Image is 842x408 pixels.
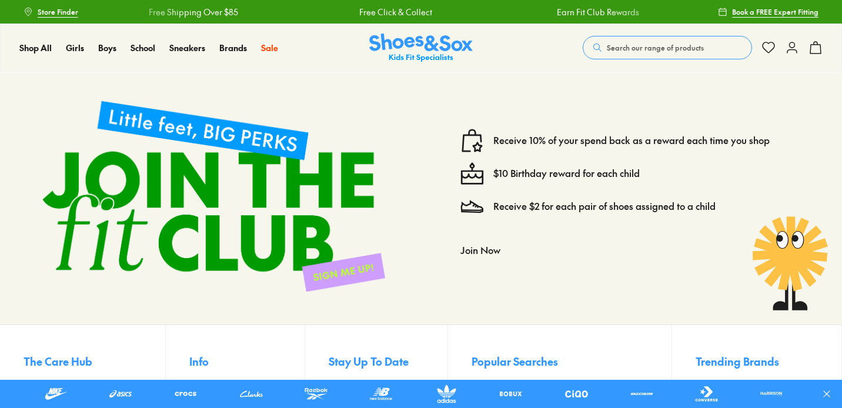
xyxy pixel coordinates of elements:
button: Trending Brands [696,349,818,374]
img: SNS_Logo_Responsive.svg [369,34,473,62]
a: Store Finder [24,1,78,22]
span: The Care Hub [24,353,92,369]
a: Earn Fit Club Rewards [554,6,637,18]
a: Sale [261,42,278,54]
button: Info [189,349,305,374]
a: $10 Birthday reward for each child [493,167,640,180]
a: Free Click & Collect [357,6,430,18]
a: Girls [66,42,84,54]
a: Shop All [19,42,52,54]
img: vector1.svg [460,129,484,152]
span: Stay Up To Date [329,353,409,369]
button: The Care Hub [24,349,165,374]
span: Popular Searches [472,353,558,369]
span: Trending Brands [696,353,779,369]
a: Receive $2 for each pair of shoes assigned to a child [493,200,716,213]
span: Store Finder [38,6,78,17]
span: Search our range of products [607,42,704,53]
a: School [131,42,155,54]
button: Join Now [460,237,500,263]
a: Free Shipping Over $85 [146,6,236,18]
button: Stay Up To Date [329,349,447,374]
a: Brands [219,42,247,54]
img: cake--candle-birthday-event-special-sweet-cake-bake.svg [460,162,484,185]
img: Vector_3098.svg [460,195,484,218]
a: Book a FREE Expert Fitting [718,1,818,22]
a: Sneakers [169,42,205,54]
span: Info [189,353,209,369]
button: Popular Searches [472,349,671,374]
a: Receive 10% of your spend back as a reward each time you shop [493,134,770,147]
img: sign-up-footer.png [24,82,404,310]
a: Shoes & Sox [369,34,473,62]
a: Boys [98,42,116,54]
button: Search our range of products [583,36,752,59]
span: Book a FREE Expert Fitting [732,6,818,17]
